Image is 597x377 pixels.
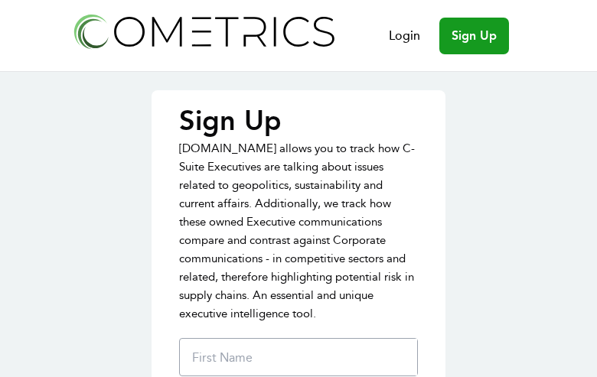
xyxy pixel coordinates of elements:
a: Login [389,27,420,45]
a: Sign Up [439,18,509,54]
img: Cometrics logo [70,9,338,53]
p: [DOMAIN_NAME] allows you to track how C-Suite Executives are talking about issues related to geop... [179,139,418,323]
p: Sign Up [179,106,418,136]
input: First Name [186,339,417,375]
